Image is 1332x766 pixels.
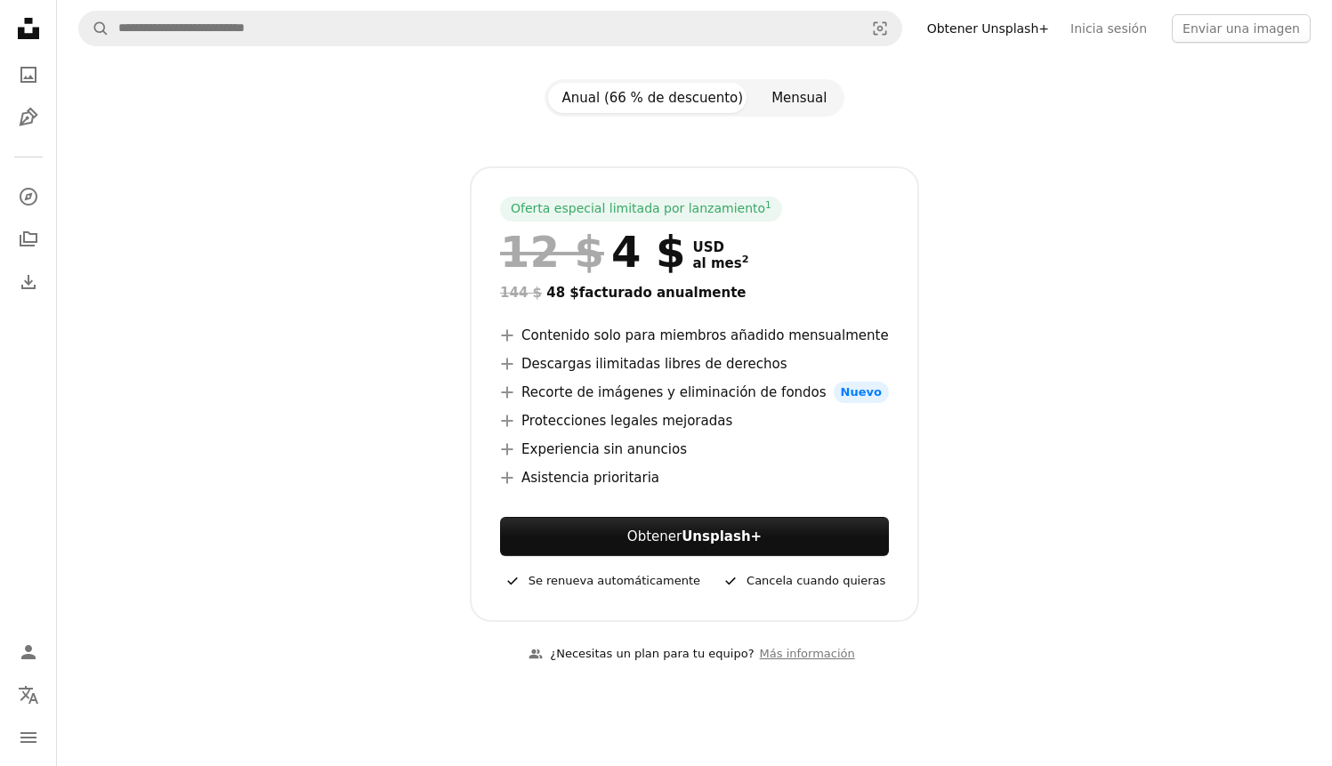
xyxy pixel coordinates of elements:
[500,285,542,301] span: 144 $
[504,570,700,592] div: Se renueva automáticamente
[11,264,46,300] a: Historial de descargas
[500,229,604,275] span: 12 $
[834,382,889,403] span: Nuevo
[500,467,889,488] li: Asistencia prioritaria
[1172,14,1311,43] button: Enviar una imagen
[11,677,46,713] button: Idioma
[11,222,46,257] a: Colecciones
[692,255,748,271] span: al mes
[692,239,748,255] span: USD
[755,640,860,669] a: Más información
[1060,14,1158,43] a: Inicia sesión
[916,14,1060,43] a: Obtener Unsplash+
[762,200,775,218] a: 1
[500,325,889,346] li: Contenido solo para miembros añadido mensualmente
[500,410,889,431] li: Protecciones legales mejoradas
[548,83,758,113] button: Anual (66 % de descuento)
[500,517,889,556] button: ObtenerUnsplash+
[11,720,46,755] button: Menú
[500,353,889,375] li: Descargas ilimitadas libres de derechos
[765,199,771,210] sup: 1
[500,282,889,303] div: 48 $ facturado anualmente
[11,634,46,670] a: Iniciar sesión / Registrarse
[757,83,841,113] button: Mensual
[529,645,754,664] div: ¿Necesitas un plan para tu equipo?
[11,100,46,135] a: Ilustraciones
[500,439,889,460] li: Experiencia sin anuncios
[78,11,902,46] form: Encuentra imágenes en todo el sitio
[11,11,46,50] a: Inicio — Unsplash
[682,528,762,544] strong: Unsplash+
[722,570,885,592] div: Cancela cuando quieras
[742,254,749,265] sup: 2
[11,179,46,214] a: Explorar
[739,255,753,271] a: 2
[859,12,901,45] button: Búsqueda visual
[500,197,782,222] div: Oferta especial limitada por lanzamiento
[500,382,889,403] li: Recorte de imágenes y eliminación de fondos
[500,229,685,275] div: 4 $
[79,12,109,45] button: Buscar en Unsplash
[11,57,46,93] a: Fotos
